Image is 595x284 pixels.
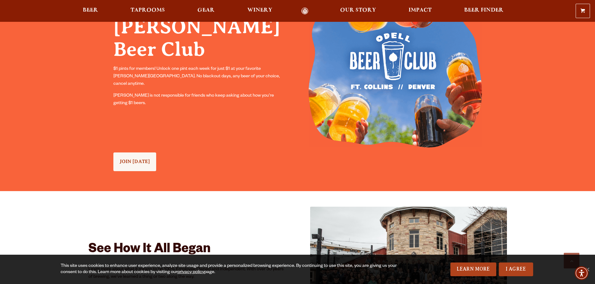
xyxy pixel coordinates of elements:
span: Beer Finder [464,8,503,13]
a: Beer [79,7,102,15]
a: Impact [404,7,436,15]
a: Odell Home [293,7,317,15]
span: Impact [409,8,432,13]
div: See Our Full LineUp [113,147,156,172]
div: This site uses cookies to enhance user experience, analyze site usage and provide a personalized ... [61,263,399,276]
h2: [PERSON_NAME] Beer Club [113,16,287,61]
h2: See How It All Began [88,243,285,258]
a: I Agree [499,262,533,276]
a: Beer Finder [460,7,508,15]
span: Taprooms [131,8,165,13]
div: Accessibility Menu [575,266,588,280]
span: Gear [197,8,215,13]
a: Gear [193,7,219,15]
a: privacy policy [177,270,204,275]
span: Winery [247,8,272,13]
p: [PERSON_NAME] is not responsible for friends who keep asking about how you’re getting $1 beers. [113,92,287,107]
a: Our Story [336,7,380,15]
a: Winery [243,7,276,15]
a: Learn More [450,262,496,276]
p: $1 pints for members! Unlock one pint each week for just $1 at your favorite [PERSON_NAME][GEOGRA... [113,65,287,88]
a: Taprooms [126,7,169,15]
span: Beer [83,8,98,13]
a: JOIN [DATE] [113,152,156,171]
span: Our Story [340,8,376,13]
span: JOIN [DATE] [120,159,150,164]
a: Scroll to top [564,253,579,268]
